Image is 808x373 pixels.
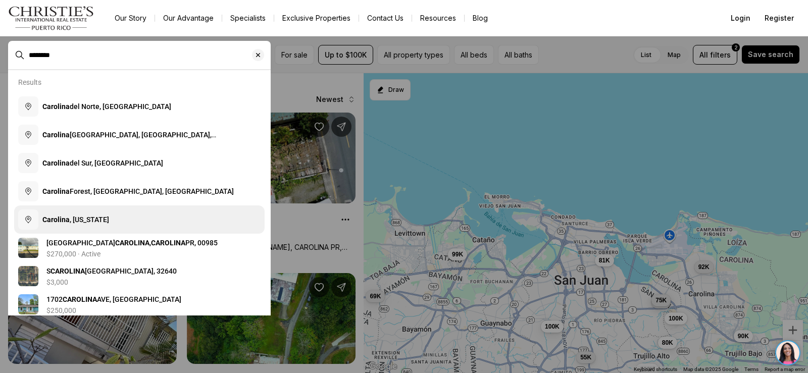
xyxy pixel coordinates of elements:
span: 1702 AVE, [GEOGRAPHIC_DATA] [46,295,181,303]
button: Carolina, [US_STATE] [14,205,265,234]
b: Carolina [42,216,70,224]
b: Carolina [42,131,70,139]
p: $3,000 [46,278,68,286]
a: Specialists [222,11,274,25]
a: Resources [412,11,464,25]
p: Results [18,78,41,86]
p: $250,000 [46,306,76,314]
b: CAROLINA [115,239,149,247]
a: View details: 1702 CAROLINA AVE [14,290,265,318]
a: Our Advantage [155,11,222,25]
img: logo [8,6,94,30]
p: $270,000 · Active [46,250,100,258]
button: Register [759,8,800,28]
a: Our Story [107,11,155,25]
b: Carolina [42,102,70,111]
a: View details: S CAROLINA ST [14,262,265,290]
span: [GEOGRAPHIC_DATA] , PR, 00985 [46,239,218,247]
button: Carolinadel Norte, [GEOGRAPHIC_DATA] [14,92,265,121]
button: Carolinadel Sur, [GEOGRAPHIC_DATA] [14,149,265,177]
a: Exclusive Properties [274,11,359,25]
span: Forest, [GEOGRAPHIC_DATA], [GEOGRAPHIC_DATA] [42,187,234,195]
b: Carolina [42,187,70,195]
button: Login [725,8,756,28]
b: CAROLINA [50,267,85,275]
span: Login [731,14,750,22]
a: Blog [465,11,496,25]
button: Carolina[GEOGRAPHIC_DATA], [GEOGRAPHIC_DATA], [GEOGRAPHIC_DATA] [14,121,265,149]
b: CAROLINA [151,239,185,247]
button: Contact Us [359,11,412,25]
span: [GEOGRAPHIC_DATA], [GEOGRAPHIC_DATA], [GEOGRAPHIC_DATA] [42,131,216,149]
img: be3d4b55-7850-4bcb-9297-a2f9cd376e78.png [6,6,29,29]
span: del Norte, [GEOGRAPHIC_DATA] [42,102,171,111]
span: del Sur, [GEOGRAPHIC_DATA] [42,159,163,167]
span: Register [765,14,794,22]
button: Clear search input [252,41,270,69]
span: , [US_STATE] [42,216,109,224]
b: Carolina [42,159,70,167]
span: S [GEOGRAPHIC_DATA], 32640 [46,267,177,275]
a: View details: Calle 24 VILLA CAROLINA [14,234,265,262]
b: CAROLINA [63,295,97,303]
button: CarolinaForest, [GEOGRAPHIC_DATA], [GEOGRAPHIC_DATA] [14,177,265,205]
